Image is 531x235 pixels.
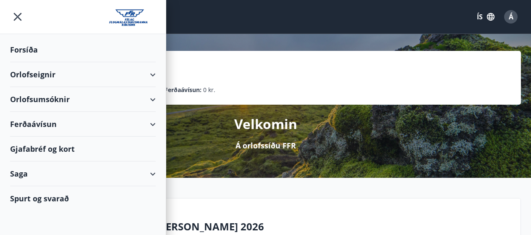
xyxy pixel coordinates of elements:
div: Spurt og svarað [10,186,156,211]
p: Velkomin [234,115,297,133]
button: menu [10,9,25,24]
p: Á orlofssíðu FFR [235,140,296,151]
button: Á [501,7,521,27]
span: 0 kr. [203,85,215,95]
div: Saga [10,161,156,186]
div: Gjafabréf og kort [10,137,156,161]
p: Jól 2025, áramót [PERSON_NAME] 2026 [72,219,514,234]
div: Orlofsumsóknir [10,87,156,112]
div: Ferðaávísun [10,112,156,137]
p: Ferðaávísun : [165,85,201,95]
span: Á [509,12,513,21]
button: ÍS [472,9,499,24]
div: Orlofseignir [10,62,156,87]
div: Forsíða [10,37,156,62]
img: union_logo [109,9,156,26]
